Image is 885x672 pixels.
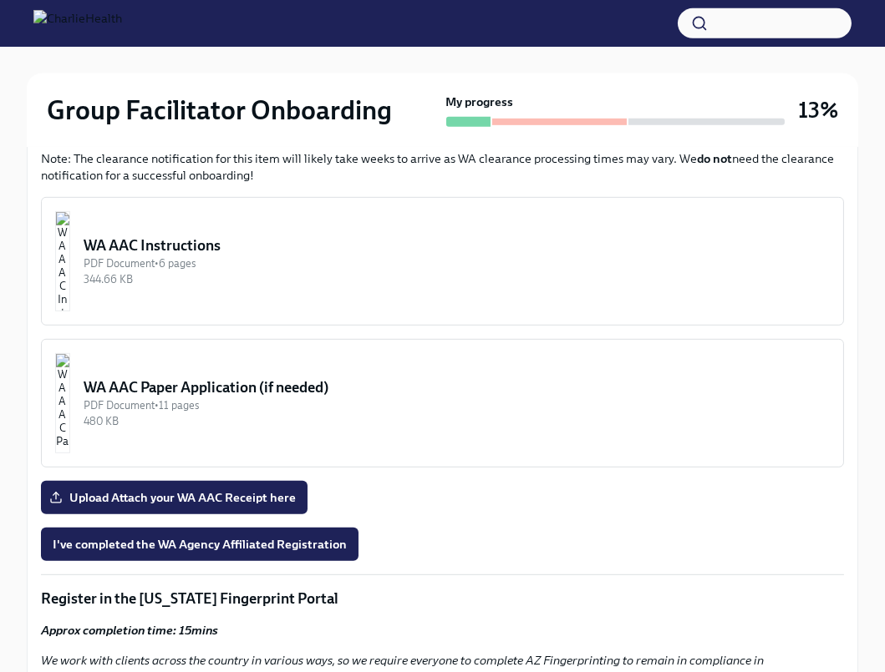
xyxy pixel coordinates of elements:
strong: My progress [446,93,514,110]
div: 480 KB [84,413,830,429]
div: 344.66 KB [84,271,830,287]
div: PDF Document • 11 pages [84,397,830,413]
img: CharlieHealth [33,10,122,37]
strong: do not [697,151,732,166]
img: WA AAC Paper Application (if needed) [55,353,70,453]
label: Upload Attach your WA AAC Receipt here [41,481,308,514]
span: Upload Attach your WA AAC Receipt here [53,489,296,506]
h2: Group Facilitator Onboarding [47,93,392,127]
p: Note: The clearance notification for this item will likely take weeks to arrive as WA clearance p... [41,150,844,184]
button: I've completed the WA Agency Affiliated Registration [41,528,359,561]
strong: Approx completion time: 15mins [41,623,218,638]
div: PDF Document • 6 pages [84,255,830,271]
div: WA AAC Instructions [84,235,830,255]
p: Register in the [US_STATE] Fingerprint Portal [41,589,844,609]
button: WA AAC Paper Application (if needed)PDF Document•11 pages480 KB [41,339,844,467]
div: WA AAC Paper Application (if needed) [84,377,830,397]
button: WA AAC InstructionsPDF Document•6 pages344.66 KB [41,197,844,326]
h3: 13% [798,95,838,125]
span: I've completed the WA Agency Affiliated Registration [53,536,347,553]
img: WA AAC Instructions [55,211,70,311]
